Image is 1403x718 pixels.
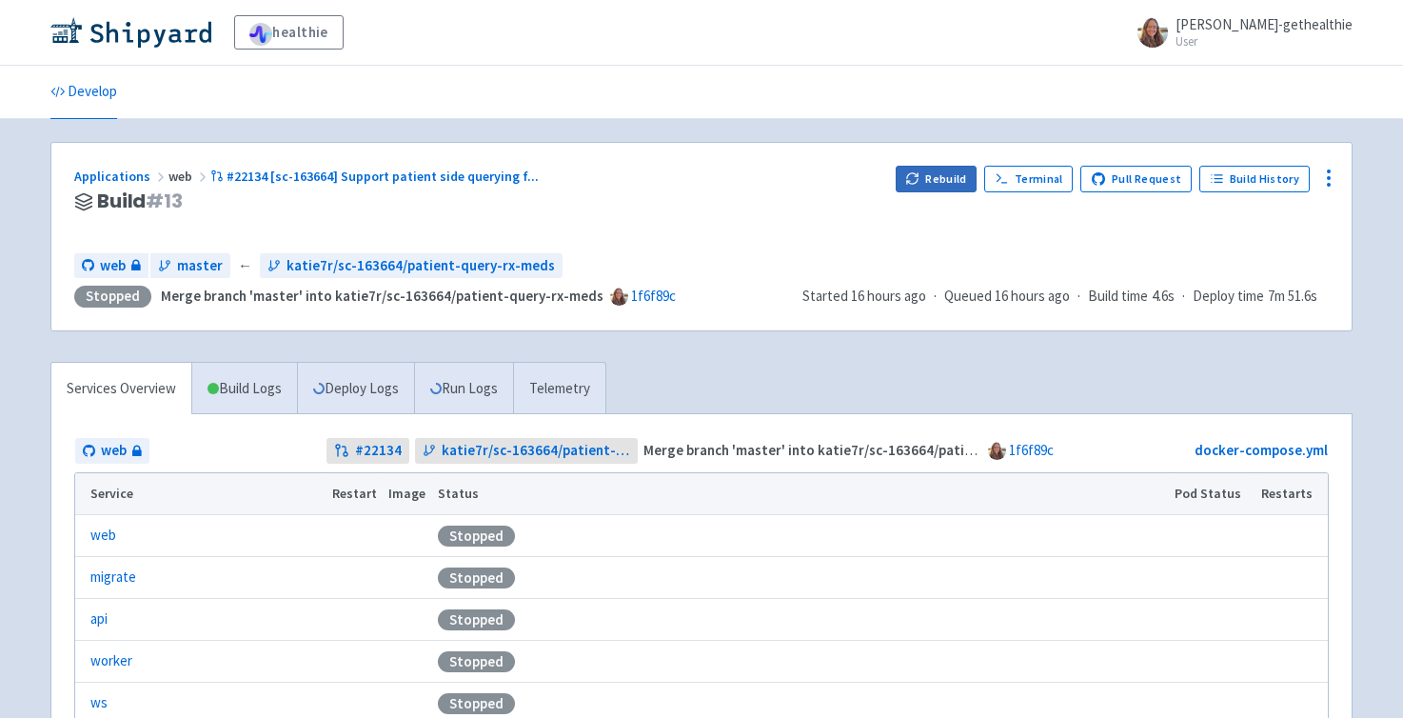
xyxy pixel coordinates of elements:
span: Deploy time [1193,286,1264,308]
th: Image [383,473,432,515]
a: master [150,253,230,279]
span: web [100,255,126,277]
span: 4.6s [1152,286,1175,308]
a: Telemetry [513,363,605,415]
th: Restart [326,473,383,515]
div: Stopped [438,568,515,588]
div: Stopped [438,526,515,547]
a: migrate [90,567,136,588]
a: worker [90,650,132,672]
a: api [90,608,108,630]
a: ws [90,692,108,714]
a: katie7r/sc-163664/patient-query-rx-meds [415,438,639,464]
a: katie7r/sc-163664/patient-query-rx-meds [260,253,563,279]
a: 1f6f89c [1009,441,1054,459]
span: # 13 [146,188,183,214]
a: web [90,525,116,547]
strong: Merge branch 'master' into katie7r/sc-163664/patient-query-rx-meds [643,441,1086,459]
a: Terminal [984,166,1073,192]
a: Build Logs [192,363,297,415]
div: Stopped [438,693,515,714]
img: Shipyard logo [50,17,211,48]
span: master [177,255,223,277]
span: katie7r/sc-163664/patient-query-rx-meds [442,440,631,462]
a: #22134 [sc-163664] Support patient side querying f... [210,168,542,185]
span: web [101,440,127,462]
div: · · · [802,286,1329,308]
a: Develop [50,66,117,119]
span: Build [97,190,183,212]
a: healthie [234,15,344,50]
span: [PERSON_NAME]-gethealthie [1176,15,1353,33]
a: Run Logs [414,363,513,415]
a: web [75,438,149,464]
th: Status [432,473,1169,515]
th: Restarts [1255,473,1328,515]
time: 16 hours ago [995,287,1070,305]
time: 16 hours ago [851,287,926,305]
th: Pod Status [1169,473,1255,515]
a: web [74,253,148,279]
strong: # 22134 [355,440,402,462]
a: docker-compose.yml [1195,441,1328,459]
th: Service [75,473,326,515]
a: Pull Request [1080,166,1192,192]
a: Applications [74,168,168,185]
span: 7m 51.6s [1268,286,1317,308]
span: #22134 [sc-163664] Support patient side querying f ... [227,168,539,185]
span: ← [238,255,252,277]
a: #22134 [326,438,409,464]
button: Rebuild [896,166,978,192]
span: Queued [944,287,1070,305]
a: Services Overview [51,363,191,415]
a: Build History [1199,166,1310,192]
small: User [1176,35,1353,48]
span: Started [802,287,926,305]
div: Stopped [74,286,151,308]
a: 1f6f89c [631,287,676,305]
strong: Merge branch 'master' into katie7r/sc-163664/patient-query-rx-meds [161,287,603,305]
a: Deploy Logs [297,363,414,415]
span: web [168,168,210,185]
div: Stopped [438,609,515,630]
span: katie7r/sc-163664/patient-query-rx-meds [287,255,555,277]
a: [PERSON_NAME]-gethealthie User [1126,17,1353,48]
span: Build time [1088,286,1148,308]
div: Stopped [438,651,515,672]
